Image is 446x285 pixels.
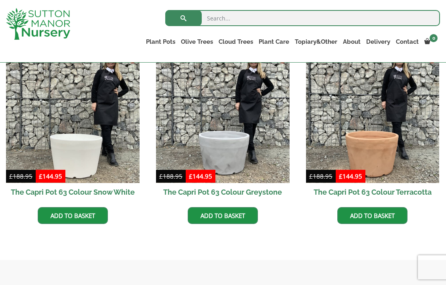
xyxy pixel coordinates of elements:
a: Topiary&Other [292,36,340,47]
a: About [340,36,363,47]
h2: The Capri Pot 63 Colour Greystone [156,183,290,201]
a: Cloud Trees [216,36,256,47]
span: £ [39,172,43,180]
span: £ [9,172,13,180]
a: Plant Pots [143,36,178,47]
a: Sale! The Capri Pot 63 Colour Terracotta [306,49,440,201]
h2: The Capri Pot 63 Colour Snow White [6,183,140,201]
span: £ [309,172,313,180]
span: £ [159,172,163,180]
h2: The Capri Pot 63 Colour Terracotta [306,183,440,201]
a: Delivery [363,36,393,47]
a: 0 [422,36,440,47]
a: Sale! The Capri Pot 63 Colour Snow White [6,49,140,201]
span: £ [189,172,193,180]
a: Plant Care [256,36,292,47]
input: Search... [165,10,440,26]
bdi: 188.95 [159,172,182,180]
a: Add to basket: “The Capri Pot 63 Colour Snow White” [38,207,108,224]
bdi: 144.95 [339,172,362,180]
a: Add to basket: “The Capri Pot 63 Colour Greystone” [188,207,258,224]
a: Sale! The Capri Pot 63 Colour Greystone [156,49,290,201]
bdi: 188.95 [309,172,332,180]
img: logo [6,8,70,40]
a: Olive Trees [178,36,216,47]
img: The Capri Pot 63 Colour Terracotta [306,49,440,183]
a: Contact [393,36,422,47]
bdi: 144.95 [189,172,212,180]
img: The Capri Pot 63 Colour Snow White [6,49,140,183]
span: 0 [430,34,438,42]
bdi: 144.95 [39,172,62,180]
span: £ [339,172,343,180]
bdi: 188.95 [9,172,32,180]
a: Add to basket: “The Capri Pot 63 Colour Terracotta” [337,207,407,224]
img: The Capri Pot 63 Colour Greystone [156,49,290,183]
